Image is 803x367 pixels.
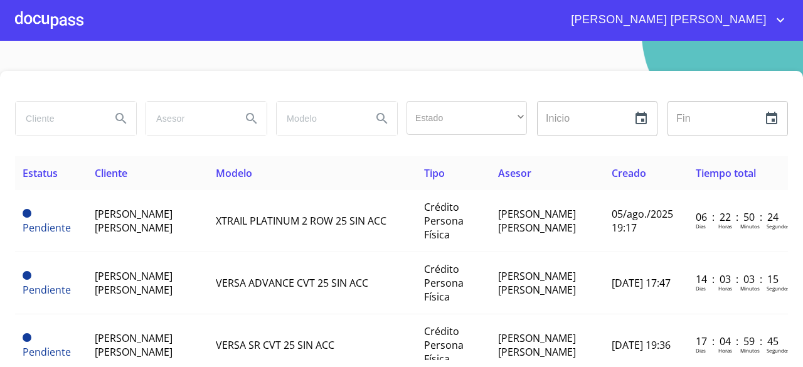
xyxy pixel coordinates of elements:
[498,269,576,297] span: [PERSON_NAME] [PERSON_NAME]
[277,102,362,136] input: search
[216,214,386,228] span: XTRAIL PLATINUM 2 ROW 25 SIN ACC
[23,209,31,218] span: Pendiente
[237,104,267,134] button: Search
[216,276,368,290] span: VERSA ADVANCE CVT 25 SIN ACC
[612,276,671,290] span: [DATE] 17:47
[718,285,732,292] p: Horas
[106,104,136,134] button: Search
[612,207,673,235] span: 05/ago./2025 19:17
[696,166,756,180] span: Tiempo total
[740,223,760,230] p: Minutos
[498,331,576,359] span: [PERSON_NAME] [PERSON_NAME]
[498,207,576,235] span: [PERSON_NAME] [PERSON_NAME]
[23,166,58,180] span: Estatus
[740,347,760,354] p: Minutos
[95,166,127,180] span: Cliente
[95,269,173,297] span: [PERSON_NAME] [PERSON_NAME]
[216,338,334,352] span: VERSA SR CVT 25 SIN ACC
[23,271,31,280] span: Pendiente
[561,10,773,30] span: [PERSON_NAME] [PERSON_NAME]
[424,262,464,304] span: Crédito Persona Física
[424,324,464,366] span: Crédito Persona Física
[95,207,173,235] span: [PERSON_NAME] [PERSON_NAME]
[23,283,71,297] span: Pendiente
[146,102,231,136] input: search
[216,166,252,180] span: Modelo
[424,200,464,242] span: Crédito Persona Física
[407,101,527,135] div: ​
[740,285,760,292] p: Minutos
[612,338,671,352] span: [DATE] 19:36
[718,347,732,354] p: Horas
[498,166,531,180] span: Asesor
[367,104,397,134] button: Search
[612,166,646,180] span: Creado
[696,285,706,292] p: Dias
[696,210,780,224] p: 06 : 22 : 50 : 24
[23,333,31,342] span: Pendiente
[696,334,780,348] p: 17 : 04 : 59 : 45
[696,347,706,354] p: Dias
[16,102,101,136] input: search
[95,331,173,359] span: [PERSON_NAME] [PERSON_NAME]
[696,223,706,230] p: Dias
[696,272,780,286] p: 14 : 03 : 03 : 15
[718,223,732,230] p: Horas
[767,347,790,354] p: Segundos
[424,166,445,180] span: Tipo
[23,345,71,359] span: Pendiente
[767,223,790,230] p: Segundos
[23,221,71,235] span: Pendiente
[767,285,790,292] p: Segundos
[561,10,788,30] button: account of current user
